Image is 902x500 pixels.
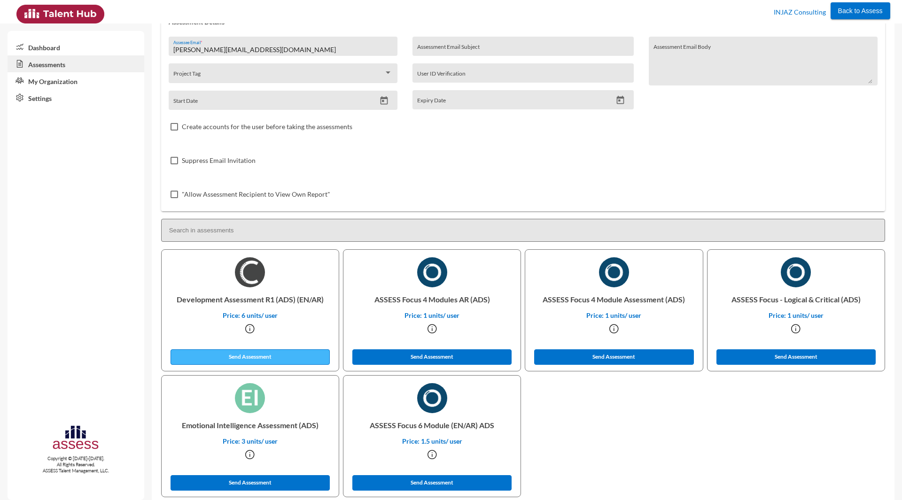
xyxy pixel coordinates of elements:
[534,349,694,365] button: Send Assessment
[533,287,695,311] p: ASSESS Focus 4 Module Assessment (ADS)
[715,311,877,319] p: Price: 1 units/ user
[8,72,144,89] a: My Organization
[161,219,885,242] input: Search in assessments
[171,475,330,491] button: Send Assessment
[351,437,513,445] p: Price: 1.5 units/ user
[8,455,144,474] p: Copyright © [DATE]-[DATE]. All Rights Reserved. ASSESS Talent Management, LLC.
[169,311,331,319] p: Price: 6 units/ user
[352,475,512,491] button: Send Assessment
[8,38,144,55] a: Dashboard
[533,311,695,319] p: Price: 1 units/ user
[612,95,629,105] button: Open calendar
[351,413,513,437] p: ASSESS Focus 6 Module (EN/AR) ADS
[173,46,392,54] input: Assessee Email
[169,287,331,311] p: Development Assessment R1 (ADS) (EN/AR)
[182,121,352,132] span: Create accounts for the user before taking the assessments
[376,96,392,106] button: Open calendar
[716,349,876,365] button: Send Assessment
[774,5,826,20] p: INJAZ Consulting
[715,287,877,311] p: ASSESS Focus - Logical & Critical (ADS)
[8,89,144,106] a: Settings
[838,7,883,15] span: Back to Assess
[352,349,512,365] button: Send Assessment
[182,189,330,200] span: "Allow Assessment Recipient to View Own Report"
[831,2,890,19] button: Back to Assess
[351,311,513,319] p: Price: 1 units/ user
[831,5,890,15] a: Back to Assess
[161,37,885,211] div: Assessment Details
[169,413,331,437] p: Emotional Intelligence Assessment (ADS)
[171,349,330,365] button: Send Assessment
[169,437,331,445] p: Price: 3 units/ user
[182,155,256,166] span: Suppress Email Invitation
[52,424,100,454] img: assesscompany-logo.png
[351,287,513,311] p: ASSESS Focus 4 Modules AR (ADS)
[8,55,144,72] a: Assessments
